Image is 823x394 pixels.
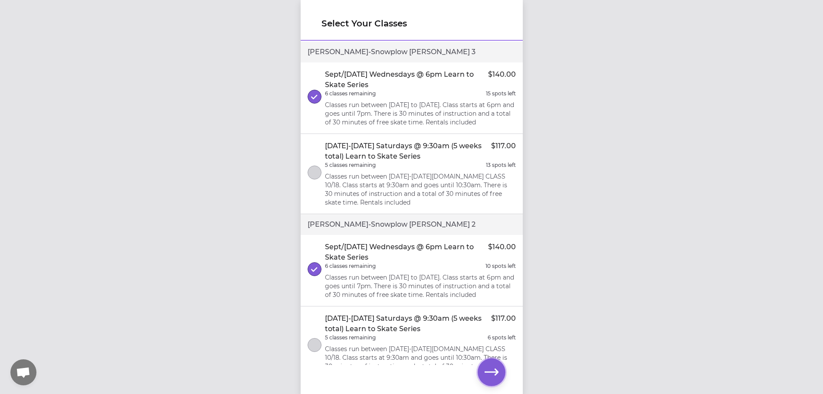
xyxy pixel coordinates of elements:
div: Open chat [10,359,36,385]
button: select class [308,262,321,276]
p: Classes run between [DATE] to [DATE]. Class starts at 6pm and goes until 7pm. There is 30 minutes... [325,101,516,127]
p: $117.00 [491,141,516,162]
p: 6 classes remaining [325,90,376,97]
p: Sept/[DATE] Wednesdays @ 6pm Learn to Skate Series [325,242,488,263]
p: $117.00 [491,313,516,334]
h1: Select Your Classes [321,17,502,29]
p: 15 spots left [486,90,516,97]
p: Classes run between [DATE]-[DATE][DOMAIN_NAME] CLASS 10/18. Class starts at 9:30am and goes until... [325,345,516,379]
p: 6 classes remaining [325,263,376,270]
p: 13 spots left [486,162,516,169]
div: [PERSON_NAME] - Snowplow [PERSON_NAME] 2 [301,214,523,235]
p: 6 spots left [488,334,516,341]
p: 5 classes remaining [325,162,376,169]
p: [DATE]-[DATE] Saturdays @ 9:30am (5 weeks total) Learn to Skate Series [325,313,491,334]
p: Classes run between [DATE]-[DATE][DOMAIN_NAME] CLASS 10/18. Class starts at 9:30am and goes until... [325,172,516,207]
div: [PERSON_NAME] - Snowplow [PERSON_NAME] 3 [301,42,523,62]
p: $140.00 [488,242,516,263]
p: Sept/[DATE] Wednesdays @ 6pm Learn to Skate Series [325,69,488,90]
p: 5 classes remaining [325,334,376,341]
button: select class [308,166,321,179]
p: 10 spots left [485,263,516,270]
p: Classes run between [DATE] to [DATE]. Class starts at 6pm and goes until 7pm. There is 30 minutes... [325,273,516,299]
button: select class [308,90,321,104]
p: [DATE]-[DATE] Saturdays @ 9:30am (5 weeks total) Learn to Skate Series [325,141,491,162]
p: $140.00 [488,69,516,90]
button: select class [308,338,321,352]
